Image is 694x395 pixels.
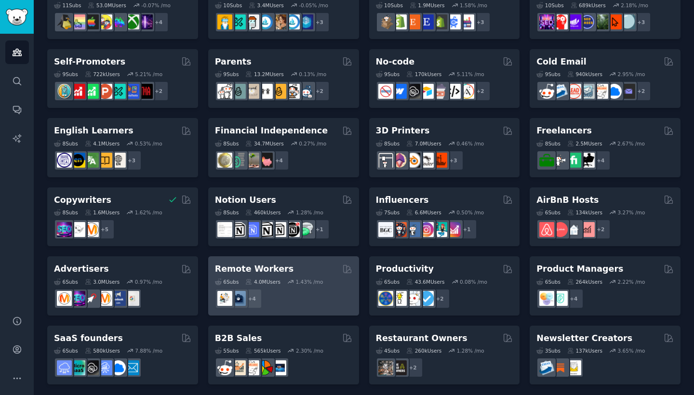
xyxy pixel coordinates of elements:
img: restaurantowners [378,360,393,375]
img: socialmedia [392,222,407,237]
img: InstagramMarketing [419,222,434,237]
img: language_exchange [84,153,99,168]
img: RemoteJobs [217,291,232,306]
div: 3.27 % /mo [617,209,645,216]
div: + 4 [590,150,611,171]
div: 13.2M Users [245,71,283,78]
img: LearnEnglishOnReddit [97,153,112,168]
img: SEO [70,291,85,306]
img: NewParents [271,84,286,99]
img: Instagram [405,222,420,237]
div: 1.58 % /mo [460,2,487,9]
img: salestechniques [231,360,246,375]
div: + 2 [403,357,423,378]
img: TwitchStreaming [138,14,153,29]
img: LeadGeneration [566,84,581,99]
h2: Newsletter Creators [536,332,632,344]
img: GamerPals [97,14,112,29]
div: -0.07 % /mo [141,2,171,9]
div: 6 Sub s [54,278,78,285]
h2: Restaurant Owners [376,332,467,344]
div: 3 Sub s [536,347,561,354]
div: + 5 [94,219,115,239]
img: ecommerce_growth [459,14,474,29]
div: 2.30 % /mo [296,347,323,354]
div: + 2 [631,81,651,101]
div: 10 Sub s [376,2,403,9]
img: AppIdeas [57,84,72,99]
img: Airtable [419,84,434,99]
div: + 3 [470,12,491,32]
img: 3Dmodeling [392,153,407,168]
img: KeepWriting [70,222,85,237]
img: Fire [244,153,259,168]
img: TechSEO [553,14,568,29]
div: 7.0M Users [406,140,441,147]
div: 4.1M Users [85,140,120,147]
img: microsaas [70,360,85,375]
img: NoCodeMovement [446,84,461,99]
div: + 1 [457,219,477,239]
div: + 2 [590,219,611,239]
img: NotionGeeks [258,222,273,237]
img: AskNotion [271,222,286,237]
div: 0.50 % /mo [456,209,484,216]
div: 6 Sub s [215,278,239,285]
div: 6.6M Users [406,209,441,216]
div: 5 Sub s [215,347,239,354]
div: 6 Sub s [536,209,561,216]
img: forhire [539,153,554,168]
div: 1.43 % /mo [296,278,323,285]
div: 722k Users [85,71,120,78]
div: 8 Sub s [54,140,78,147]
img: NoCodeSaaS [84,360,99,375]
img: nocode [378,84,393,99]
div: + 2 [430,289,450,309]
h2: Productivity [376,263,434,275]
img: FinancialPlanning [231,153,246,168]
img: betatests [124,84,139,99]
img: Substack [553,360,568,375]
img: linux_gaming [57,14,72,29]
div: 2.22 % /mo [617,278,645,285]
h2: Advertisers [54,263,109,275]
img: Etsy [405,14,420,29]
h2: English Learners [54,125,133,137]
img: alphaandbetausers [111,84,126,99]
img: B2BSaaS [607,84,622,99]
h2: Self-Promoters [54,56,125,68]
h2: Remote Workers [215,263,294,275]
div: 5.21 % /mo [135,71,162,78]
img: ProductHunters [97,84,112,99]
img: googleads [124,291,139,306]
div: 0.53 % /mo [135,140,162,147]
h2: 3D Printers [376,125,430,137]
img: OpenSeaNFT [258,14,273,29]
img: PPC [84,291,99,306]
img: ecommercemarketing [446,14,461,29]
div: 8 Sub s [215,140,239,147]
div: 1.9M Users [410,2,445,9]
img: BarOwners [392,360,407,375]
img: UKPersonalFinance [217,153,232,168]
div: 2.95 % /mo [617,71,645,78]
img: content_marketing [84,222,99,237]
img: FixMyPrint [432,153,447,168]
div: 0.46 % /mo [456,140,484,147]
div: 134k Users [567,209,602,216]
div: 260k Users [406,347,441,354]
div: 137k Users [567,347,602,354]
div: 9 Sub s [536,71,561,78]
img: beyondthebump [244,84,259,99]
div: 1.28 % /mo [296,209,323,216]
img: SaaSSales [97,360,112,375]
img: b2b_sales [244,360,259,375]
div: + 3 [309,12,330,32]
div: + 3 [443,150,464,171]
img: NFTMarketplace [231,14,246,29]
img: productivity [405,291,420,306]
img: SEO_Digital_Marketing [539,14,554,29]
img: gamers [111,14,126,29]
img: rentalproperties [566,222,581,237]
img: SingleParents [231,84,246,99]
